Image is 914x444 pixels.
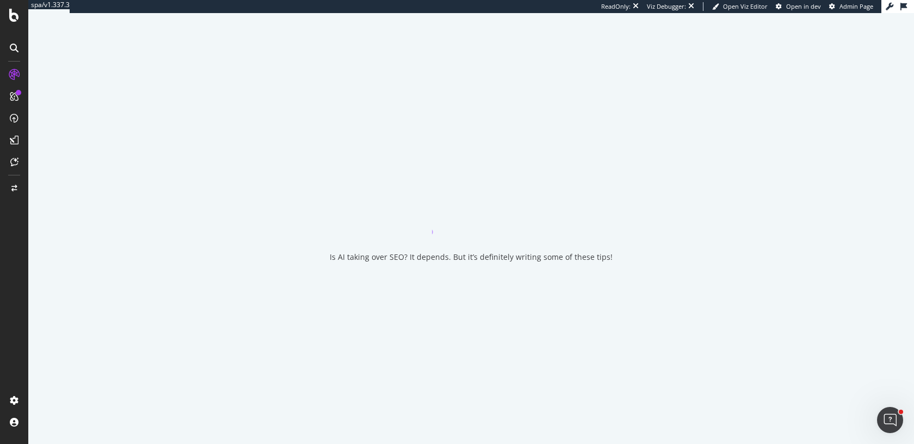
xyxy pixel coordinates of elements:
span: Admin Page [839,2,873,10]
a: Open Viz Editor [712,2,768,11]
div: Is AI taking over SEO? It depends. But it’s definitely writing some of these tips! [330,252,613,263]
span: Open Viz Editor [723,2,768,10]
div: ReadOnly: [601,2,631,11]
div: Viz Debugger: [647,2,686,11]
iframe: Intercom live chat [877,407,903,433]
div: animation [432,195,510,234]
a: Open in dev [776,2,821,11]
span: Open in dev [786,2,821,10]
a: Admin Page [829,2,873,11]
